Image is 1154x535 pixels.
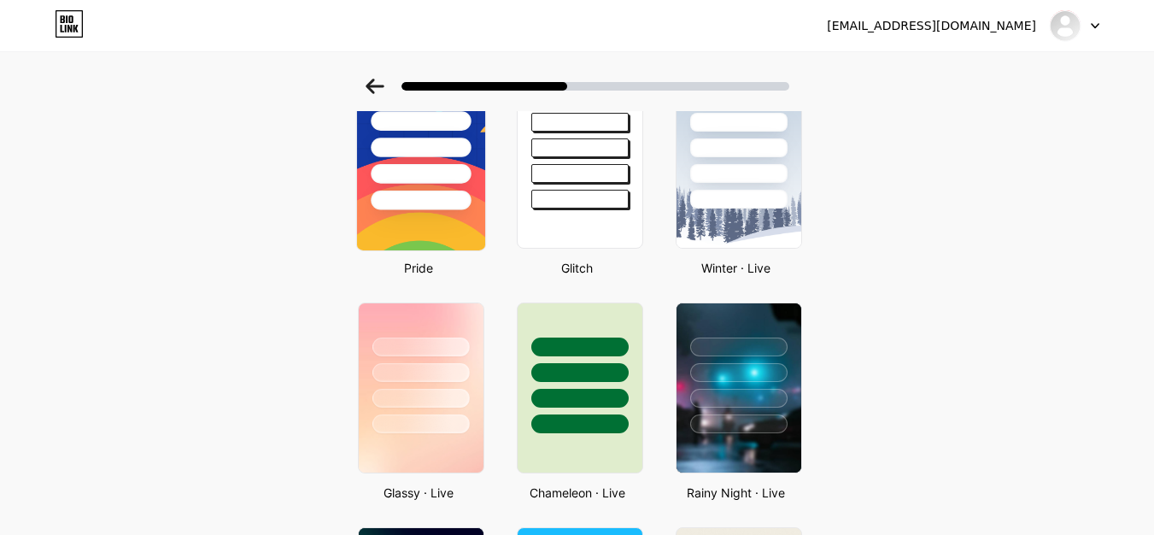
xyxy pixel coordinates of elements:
[353,259,484,277] div: Pride
[671,484,802,502] div: Rainy Night · Live
[1049,9,1081,42] img: msmunify
[512,484,643,502] div: Chameleon · Live
[827,17,1036,35] div: [EMAIL_ADDRESS][DOMAIN_NAME]
[512,259,643,277] div: Glitch
[671,259,802,277] div: Winter · Live
[356,76,484,250] img: pride-mobile.png
[353,484,484,502] div: Glassy · Live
